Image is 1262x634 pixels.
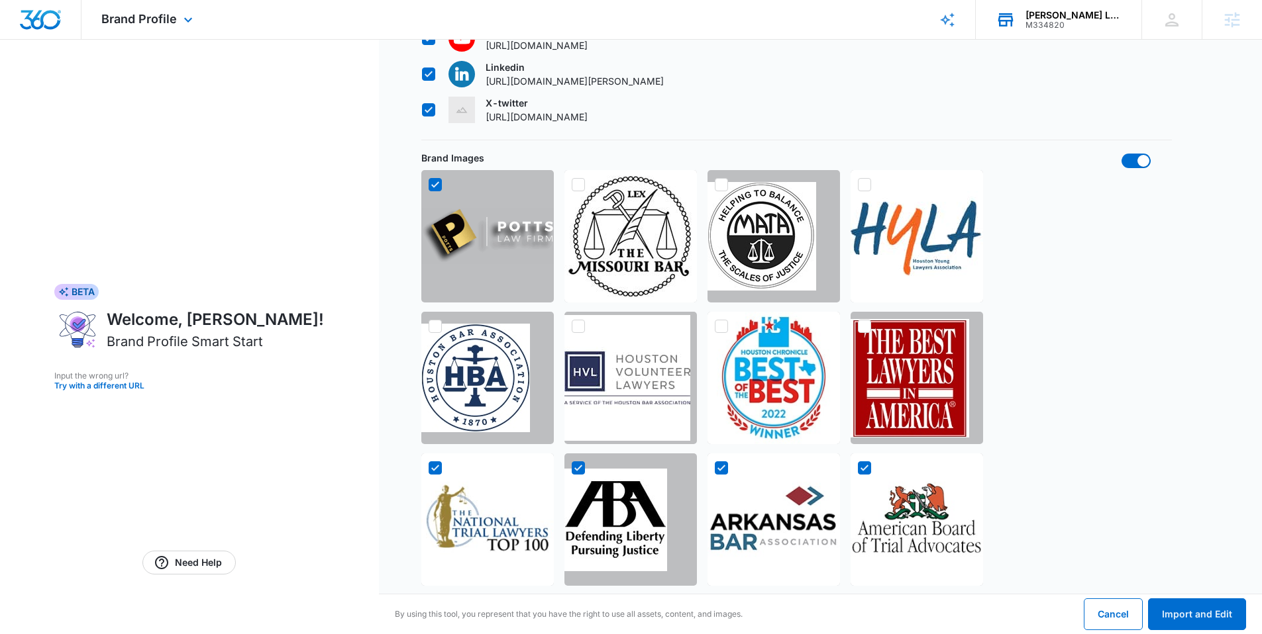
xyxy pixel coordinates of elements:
[851,319,969,437] img: https://potts-law.com/wp-content/uploads/2024/03/Badge-Best-Law-Firms-2020.jpg
[54,382,324,390] button: Try with a different URL
[564,469,667,571] img: https://potts-law.com/wp-content/uploads/2024/03/logo-ABA.jpg
[1148,598,1246,630] button: Import and Edit
[486,74,664,88] p: [URL][DOMAIN_NAME][PERSON_NAME]
[486,96,588,110] p: X-twitter
[142,551,236,574] a: Need Help
[564,315,690,441] img: https://potts-law.com/wp-content/uploads/2024/03/houston-volunteer-lawyers.jpg
[708,453,840,586] img: https://potts-law.com/wp-content/uploads/2024/03/Arkansas-Bar-Assc.jpg
[421,453,554,586] img: https://potts-law.com/wp-content/uploads/2024/03/NTL-Top-100.jpg
[54,370,324,382] p: Input the wrong url?
[564,170,697,302] img: https://potts-law.com/wp-content/uploads/2024/03/missouribar.jpg
[54,284,99,300] div: BETA
[421,324,530,432] img: https://potts-law.com/wp-content/uploads/2024/03/HBA.jpg
[851,170,983,302] img: https://potts-law.com/wp-content/uploads/2024/03/hyla-logo.jpg
[421,208,554,264] img: https://potts-law.com/wp-content/uploads/2024/01/Logo2.png
[708,182,816,291] img: https://potts-law.com/wp-content/uploads/2024/03/moata.jpg
[708,312,840,444] img: https://potts-law.com/wp-content/uploads/2024/03/BOTB_2022_winner.jpg
[54,308,101,351] img: ai-brand-profile
[851,453,983,586] img: https://potts-law.com/wp-content/uploads/2024/03/abota-color-logo.jpg
[395,608,743,620] p: By using this tool, you represent that you have the right to use all assets, content, and images.
[486,110,588,124] p: [URL][DOMAIN_NAME]
[1025,21,1122,30] div: account id
[486,60,664,74] p: Linkedin
[1025,10,1122,21] div: account name
[107,332,263,351] h2: Brand Profile Smart Start
[486,38,588,52] p: [URL][DOMAIN_NAME]
[421,151,484,165] p: Brand Images
[107,308,324,332] h1: Welcome, [PERSON_NAME]!
[1084,598,1143,630] button: Cancel
[101,12,177,26] span: Brand Profile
